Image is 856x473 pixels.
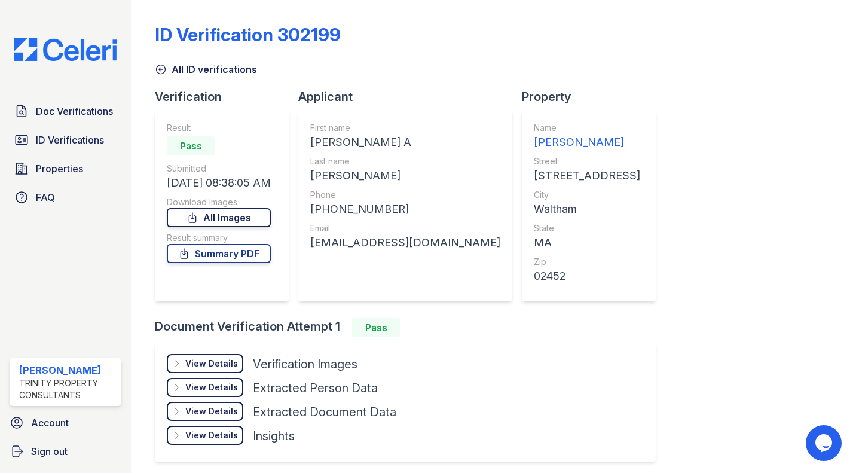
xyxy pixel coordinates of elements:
[185,429,238,441] div: View Details
[534,189,640,201] div: City
[806,425,844,461] iframe: chat widget
[310,201,500,218] div: [PHONE_NUMBER]
[522,89,665,105] div: Property
[534,234,640,251] div: MA
[185,405,238,417] div: View Details
[534,122,640,134] div: Name
[185,382,238,393] div: View Details
[10,185,121,209] a: FAQ
[19,377,117,401] div: Trinity Property Consultants
[534,222,640,234] div: State
[534,134,640,151] div: [PERSON_NAME]
[167,208,271,227] a: All Images
[310,167,500,184] div: [PERSON_NAME]
[167,136,215,155] div: Pass
[253,380,378,396] div: Extracted Person Data
[253,404,396,420] div: Extracted Document Data
[155,24,341,45] div: ID Verification 302199
[155,89,298,105] div: Verification
[10,99,121,123] a: Doc Verifications
[534,201,640,218] div: Waltham
[10,157,121,181] a: Properties
[310,134,500,151] div: [PERSON_NAME] A
[155,318,665,337] div: Document Verification Attempt 1
[310,234,500,251] div: [EMAIL_ADDRESS][DOMAIN_NAME]
[36,104,113,118] span: Doc Verifications
[534,155,640,167] div: Street
[155,62,257,77] a: All ID verifications
[534,167,640,184] div: [STREET_ADDRESS]
[10,128,121,152] a: ID Verifications
[5,411,126,435] a: Account
[310,122,500,134] div: First name
[534,268,640,285] div: 02452
[167,244,271,263] a: Summary PDF
[253,428,295,444] div: Insights
[167,163,271,175] div: Submitted
[534,122,640,151] a: Name [PERSON_NAME]
[352,318,400,337] div: Pass
[31,416,69,430] span: Account
[5,38,126,61] img: CE_Logo_Blue-a8612792a0a2168367f1c8372b55b34899dd931a85d93a1a3d3e32e68fde9ad4.png
[167,232,271,244] div: Result summary
[167,175,271,191] div: [DATE] 08:38:05 AM
[310,222,500,234] div: Email
[36,190,55,205] span: FAQ
[310,155,500,167] div: Last name
[185,358,238,370] div: View Details
[310,189,500,201] div: Phone
[36,161,83,176] span: Properties
[31,444,68,459] span: Sign out
[534,256,640,268] div: Zip
[167,122,271,134] div: Result
[298,89,522,105] div: Applicant
[253,356,357,373] div: Verification Images
[36,133,104,147] span: ID Verifications
[5,440,126,463] a: Sign out
[167,196,271,208] div: Download Images
[19,363,117,377] div: [PERSON_NAME]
